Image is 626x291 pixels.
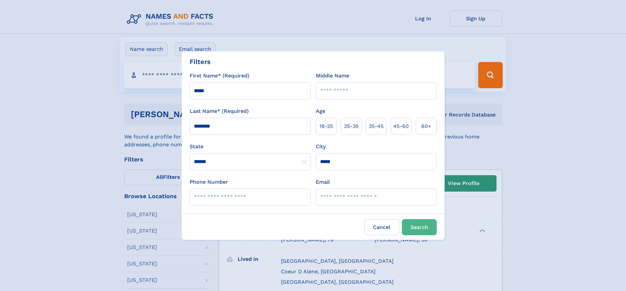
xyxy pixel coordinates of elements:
div: Filters [190,57,211,67]
span: 18‑25 [319,122,333,130]
span: 60+ [421,122,431,130]
span: 35‑45 [369,122,383,130]
button: Search [402,219,437,235]
label: State [190,143,311,151]
span: 25‑35 [344,122,359,130]
label: Last Name* (Required) [190,107,249,115]
label: Middle Name [316,72,349,80]
label: Cancel [364,219,399,235]
label: Phone Number [190,178,228,186]
label: Age [316,107,325,115]
span: 45‑60 [393,122,409,130]
label: Email [316,178,330,186]
label: First Name* (Required) [190,72,249,80]
label: City [316,143,326,151]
